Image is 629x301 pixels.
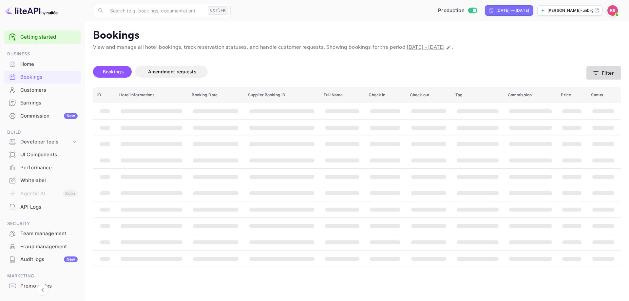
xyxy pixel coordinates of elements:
[4,240,81,253] a: Fraud management
[20,164,78,172] div: Performance
[4,136,81,148] div: Developer tools
[547,8,593,13] p: [PERSON_NAME]-unbrg.[PERSON_NAME]...
[4,71,81,83] a: Bookings
[4,84,81,97] div: Customers
[244,87,320,103] th: Supplier Booking ID
[438,7,465,14] span: Production
[106,4,205,17] input: Search (e.g. bookings, documentation)
[4,110,81,122] a: CommissionNew
[4,174,81,186] a: Whitelabel
[64,113,78,119] div: New
[4,174,81,187] div: Whitelabel
[4,227,81,239] a: Team management
[148,69,197,74] span: Amendment requests
[93,87,115,103] th: ID
[451,87,504,103] th: Tag
[5,5,58,16] img: LiteAPI logo
[4,110,81,122] div: CommissionNew
[4,148,81,160] a: UI Components
[20,282,78,290] div: Promo codes
[20,151,78,159] div: UI Components
[586,66,621,80] button: Filter
[607,5,618,16] img: Kobus Roux
[4,58,81,70] a: Home
[37,284,48,296] button: Collapse navigation
[20,243,78,251] div: Fraud management
[365,87,406,103] th: Check in
[4,280,81,292] a: Promo codes
[4,58,81,71] div: Home
[188,87,244,103] th: Booking Date
[20,203,78,211] div: API Logs
[320,87,365,103] th: Full Name
[93,44,621,51] p: View and manage all hotel bookings, track reservation statuses, and handle customer requests. Sho...
[496,8,529,13] div: [DATE] — [DATE]
[504,87,557,103] th: Commission
[20,256,78,263] div: Audit logs
[587,87,621,103] th: Status
[115,87,188,103] th: Hotel informations
[20,177,78,184] div: Whitelabel
[93,66,586,78] div: account-settings tabs
[4,30,81,44] div: Getting started
[64,256,78,262] div: New
[20,73,78,81] div: Bookings
[4,280,81,292] div: Promo codes
[557,87,587,103] th: Price
[20,112,78,120] div: Commission
[4,71,81,84] div: Bookings
[4,161,81,174] a: Performance
[103,69,124,74] span: Bookings
[4,253,81,266] div: Audit logsNew
[4,253,81,265] a: Audit logsNew
[20,86,78,94] div: Customers
[20,33,78,41] a: Getting started
[435,7,480,14] div: Switch to Sandbox mode
[407,44,445,51] span: [DATE] - [DATE]
[4,97,81,109] a: Earnings
[20,61,78,68] div: Home
[20,138,71,146] div: Developer tools
[208,6,228,15] div: Ctrl+K
[4,84,81,96] a: Customers
[4,129,81,136] span: Build
[93,29,621,42] p: Bookings
[20,99,78,107] div: Earnings
[93,87,621,267] table: booking table
[20,230,78,237] div: Team management
[445,44,452,51] button: Change date range
[406,87,451,103] th: Check out
[4,273,81,280] span: Marketing
[4,220,81,227] span: Security
[4,201,81,214] div: API Logs
[4,201,81,213] a: API Logs
[4,50,81,58] span: Business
